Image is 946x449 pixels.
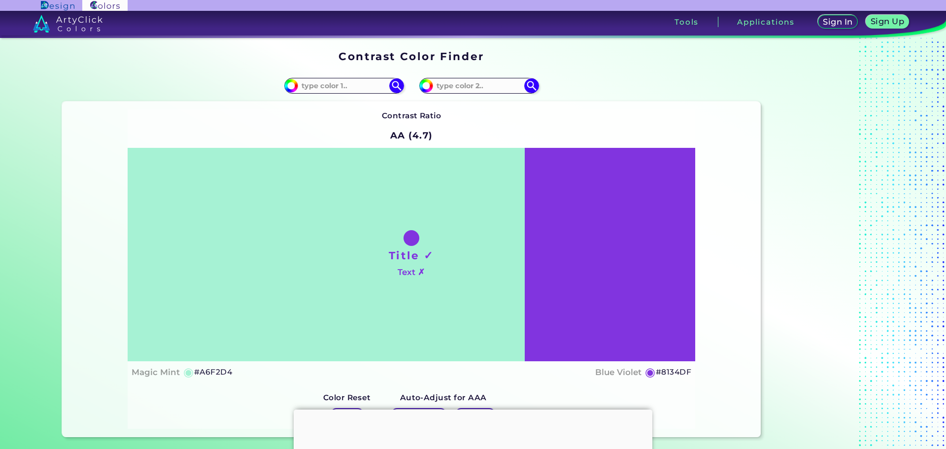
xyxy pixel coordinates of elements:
[194,366,232,379] h5: #A6F2D4
[872,18,903,25] h5: Sign Up
[868,16,907,28] a: Sign Up
[398,265,425,279] h4: Text ✗
[675,18,699,26] h3: Tools
[765,47,888,441] iframe: Advertisement
[386,124,438,146] h2: AA (4.7)
[389,78,404,93] img: icon search
[595,365,642,380] h4: Blue Violet
[524,78,539,93] img: icon search
[338,49,484,64] h1: Contrast Color Finder
[41,1,74,10] img: ArtyClick Design logo
[183,366,194,378] h5: ◉
[132,365,180,380] h4: Magic Mint
[382,111,441,120] strong: Contrast Ratio
[33,15,102,33] img: logo_artyclick_colors_white.svg
[824,18,851,26] h5: Sign In
[400,393,487,402] strong: Auto-Adjust for AAA
[656,366,691,379] h5: #8134DF
[820,16,856,28] a: Sign In
[298,79,390,92] input: type color 1..
[433,79,525,92] input: type color 2..
[645,366,656,378] h5: ◉
[737,18,795,26] h3: Applications
[323,393,371,402] strong: Color Reset
[389,248,434,263] h1: Title ✓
